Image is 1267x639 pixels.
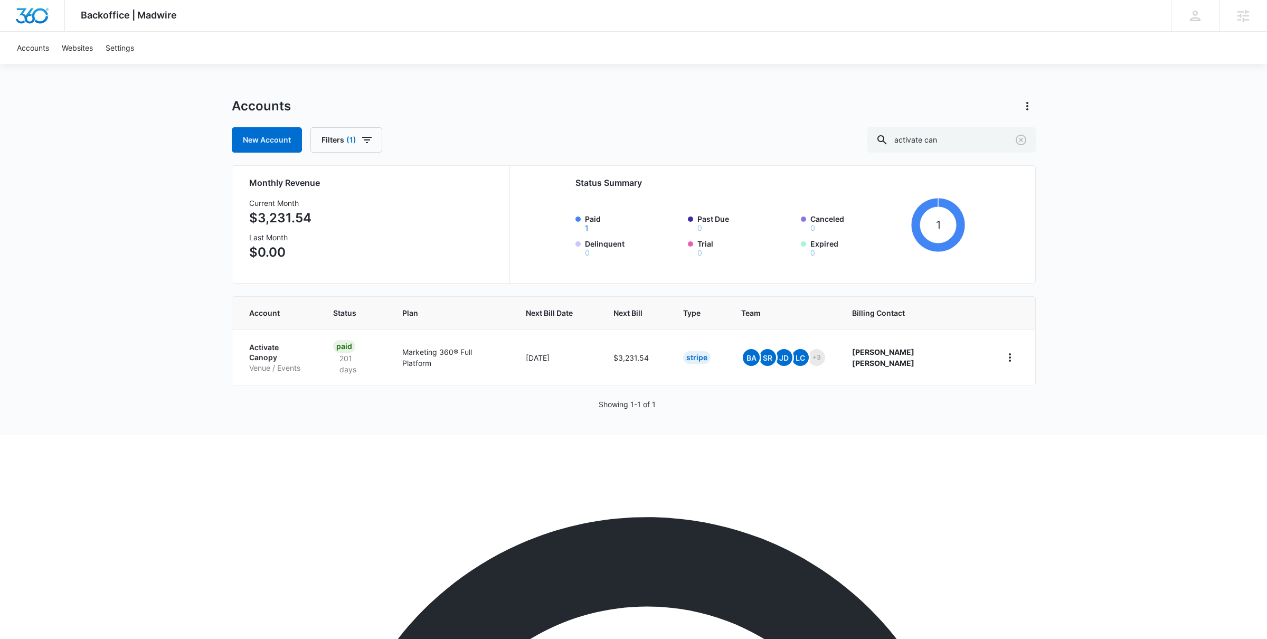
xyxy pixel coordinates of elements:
[249,243,311,262] p: $0.00
[585,238,682,257] label: Delinquent
[697,238,795,257] label: Trial
[513,329,601,386] td: [DATE]
[852,347,914,368] strong: [PERSON_NAME] [PERSON_NAME]
[333,353,377,375] p: 201 days
[683,351,711,364] div: Stripe
[232,127,302,153] a: New Account
[575,176,966,189] h2: Status Summary
[55,32,99,64] a: Websites
[792,349,809,366] span: LC
[613,307,642,318] span: Next Bill
[249,307,292,318] span: Account
[249,342,308,373] a: Activate CanopyVenue / Events
[776,349,792,366] span: JD
[249,209,311,228] p: $3,231.54
[99,32,140,64] a: Settings
[936,218,941,231] tspan: 1
[585,224,589,232] button: Paid
[249,363,308,373] p: Venue / Events
[402,346,500,369] p: Marketing 360® Full Platform
[11,32,55,64] a: Accounts
[1013,131,1029,148] button: Clear
[585,213,682,232] label: Paid
[333,340,355,353] div: Paid
[249,232,311,243] h3: Last Month
[1001,349,1018,366] button: home
[852,307,976,318] span: Billing Contact
[249,176,497,189] h2: Monthly Revenue
[402,307,500,318] span: Plan
[697,213,795,232] label: Past Due
[601,329,670,386] td: $3,231.54
[1019,98,1036,115] button: Actions
[81,10,177,21] span: Backoffice | Madwire
[310,127,382,153] button: Filters(1)
[346,136,356,144] span: (1)
[683,307,701,318] span: Type
[808,349,825,366] span: +3
[526,307,573,318] span: Next Bill Date
[759,349,776,366] span: SR
[810,238,907,257] label: Expired
[232,98,291,114] h1: Accounts
[333,307,362,318] span: Status
[741,307,811,318] span: Team
[249,198,311,209] h3: Current Month
[867,127,1036,153] input: Search
[743,349,760,366] span: BA
[599,399,656,410] p: Showing 1-1 of 1
[249,342,308,363] p: Activate Canopy
[810,213,907,232] label: Canceled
